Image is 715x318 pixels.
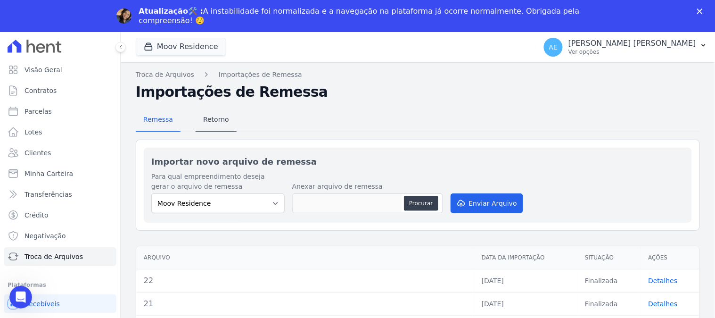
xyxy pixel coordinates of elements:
[139,7,584,25] div: A instabilidade foi normalizada e a navegação na plataforma já ocorre normalmente. Obrigada pela ...
[577,269,641,293] td: Finalizada
[144,275,467,286] div: 22
[536,34,715,60] button: AE [PERSON_NAME] [PERSON_NAME] Ver opções
[474,293,577,316] td: [DATE]
[4,143,116,162] a: Clientes
[136,38,226,56] button: Moov Residence
[577,246,641,269] th: Situação
[292,182,443,192] label: Anexar arquivo de remessa
[649,300,678,308] a: Detalhes
[697,8,707,14] div: Fechar
[116,8,131,24] img: Profile image for Adriane
[4,206,116,225] a: Crédito
[568,48,696,56] p: Ver opções
[25,190,72,199] span: Transferências
[151,172,285,192] label: Para qual empreendimento deseja gerar o arquivo de remessa
[4,226,116,245] a: Negativação
[9,286,32,309] iframe: Intercom live chat
[451,193,523,213] button: Enviar Arquivo
[4,102,116,121] a: Parcelas
[577,293,641,316] td: Finalizada
[25,210,49,220] span: Crédito
[404,196,438,211] button: Procurar
[25,107,52,116] span: Parcelas
[4,164,116,183] a: Minha Carteira
[568,39,696,48] p: [PERSON_NAME] [PERSON_NAME]
[25,65,62,75] span: Visão Geral
[138,110,179,129] span: Remessa
[549,44,558,50] span: AE
[4,123,116,142] a: Lotes
[136,84,700,100] h2: Importações de Remessa
[136,70,700,80] nav: Breadcrumb
[649,277,678,285] a: Detalhes
[4,247,116,266] a: Troca de Arquivos
[25,148,51,158] span: Clientes
[219,70,302,80] a: Importações de Remessa
[136,108,237,133] nav: Tab selector
[197,110,235,129] span: Retorno
[144,298,467,310] div: 21
[136,246,474,269] th: Arquivo
[139,7,204,16] b: Atualização🛠️ :
[8,279,113,291] div: Plataformas
[25,299,60,309] span: Recebíveis
[25,252,83,261] span: Troca de Arquivos
[4,294,116,313] a: Recebíveis
[4,185,116,204] a: Transferências
[25,86,57,95] span: Contratos
[136,108,181,133] a: Remessa
[151,155,684,168] h2: Importar novo arquivo de remessa
[474,246,577,269] th: Data da Importação
[4,60,116,79] a: Visão Geral
[136,70,194,80] a: Troca de Arquivos
[25,231,66,241] span: Negativação
[25,169,73,178] span: Minha Carteira
[4,81,116,100] a: Contratos
[196,108,237,133] a: Retorno
[25,127,42,137] span: Lotes
[474,269,577,293] td: [DATE]
[641,246,699,269] th: Ações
